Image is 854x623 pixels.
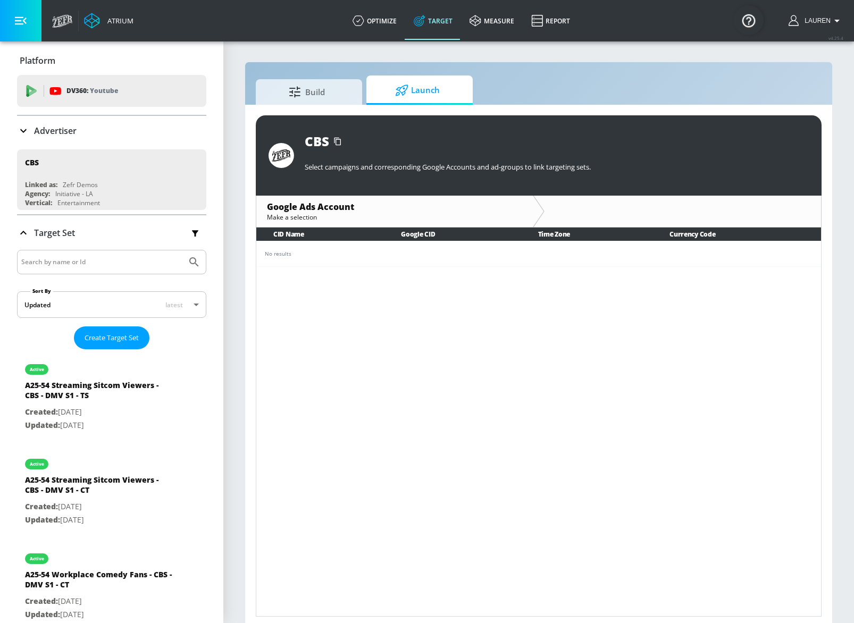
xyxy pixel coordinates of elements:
th: Time Zone [521,228,653,241]
div: CBSLinked as:Zefr DemosAgency:Initiative - LAVertical:Entertainment [17,149,206,210]
div: activeA25-54 Streaming Sitcom Viewers - CBS - DMV S1 - CTCreated:[DATE]Updated:[DATE] [17,448,206,534]
a: Report [523,2,579,40]
a: Atrium [84,13,133,29]
div: CBS [25,157,39,167]
div: DV360: Youtube [17,75,206,107]
p: Youtube [90,85,118,96]
a: measure [461,2,523,40]
p: [DATE] [25,608,174,621]
div: Agency: [25,189,50,198]
button: Create Target Set [74,326,149,349]
p: Advertiser [34,125,77,137]
div: Google Ads Account [267,201,522,213]
div: Updated [24,300,51,309]
div: No results [265,250,813,258]
div: Vertical: [25,198,52,207]
div: CBS [305,132,329,150]
p: Platform [20,55,55,66]
span: Updated: [25,420,60,430]
span: Updated: [25,609,60,619]
div: Linked as: [25,180,57,189]
p: [DATE] [25,500,174,513]
span: Build [266,79,347,105]
p: [DATE] [25,595,174,608]
div: active [30,556,44,561]
span: login as: lauren.bacher@zefr.com [800,17,831,24]
div: active [30,461,44,467]
button: Lauren [789,14,843,27]
div: Target Set [17,215,206,250]
th: Google CID [384,228,521,241]
th: Currency Code [652,228,821,241]
span: Created: [25,596,58,606]
span: Created: [25,407,58,417]
div: active [30,367,44,372]
p: [DATE] [25,419,174,432]
p: DV360: [66,85,118,97]
div: Atrium [103,16,133,26]
span: v 4.25.4 [828,35,843,41]
p: Select campaigns and corresponding Google Accounts and ad-groups to link targeting sets. [305,162,809,172]
div: Google Ads AccountMake a selection [256,196,533,227]
div: activeA25-54 Streaming Sitcom Viewers - CBS - DMV S1 - TSCreated:[DATE]Updated:[DATE] [17,353,206,440]
p: Target Set [34,227,75,239]
label: Sort By [30,288,53,294]
input: Search by name or Id [21,255,182,269]
div: Initiative - LA [55,189,93,198]
div: A25-54 Streaming Sitcom Viewers - CBS - DMV S1 - CT [25,475,174,500]
p: [DATE] [25,513,174,527]
span: latest [165,300,183,309]
th: CID Name [256,228,384,241]
span: Created: [25,501,58,511]
div: A25-54 Workplace Comedy Fans - CBS - DMV S1 - CT [25,569,174,595]
p: [DATE] [25,406,174,419]
span: Create Target Set [85,332,139,344]
div: Make a selection [267,213,522,222]
a: optimize [344,2,405,40]
a: Target [405,2,461,40]
div: Entertainment [57,198,100,207]
span: Updated: [25,515,60,525]
div: A25-54 Streaming Sitcom Viewers - CBS - DMV S1 - TS [25,380,174,406]
div: Advertiser [17,116,206,146]
button: Open Resource Center [734,5,764,35]
div: Zefr Demos [63,180,98,189]
span: Launch [377,78,458,103]
div: Platform [17,46,206,75]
